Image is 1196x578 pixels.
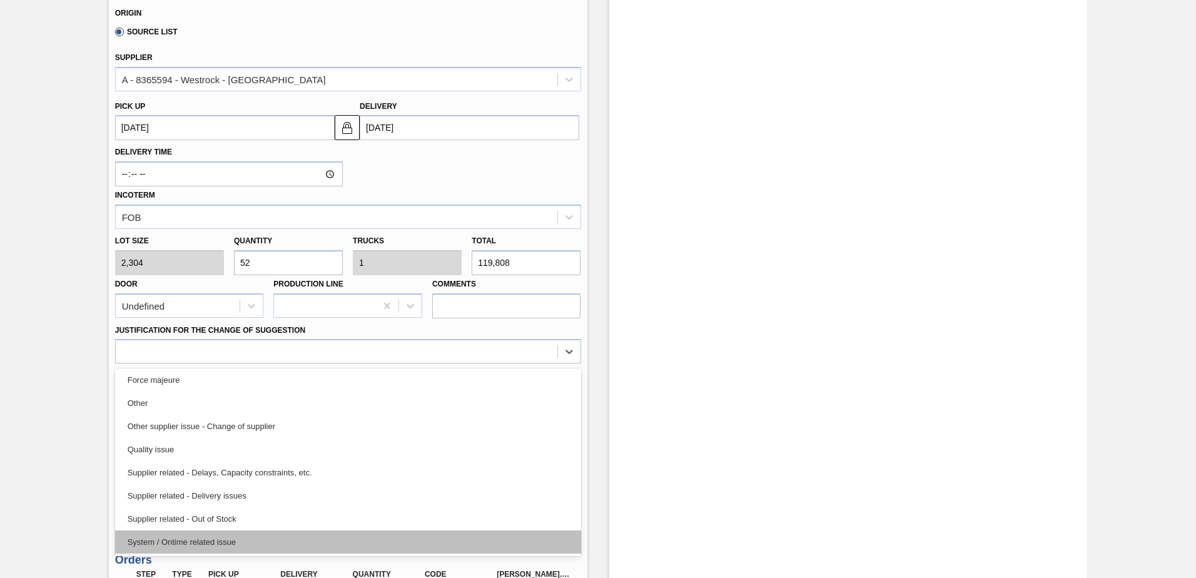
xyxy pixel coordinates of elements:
[115,415,581,438] div: Other supplier issue - Change of supplier
[115,507,581,530] div: Supplier related - Out of Stock
[115,368,581,392] div: Force majeure
[122,74,326,84] div: A - 8365594 - Westrock - [GEOGRAPHIC_DATA]
[115,28,178,36] label: Source List
[115,280,138,288] label: Door
[122,211,141,222] div: FOB
[273,280,343,288] label: Production Line
[432,275,581,293] label: Comments
[234,236,272,245] label: Quantity
[115,484,581,507] div: Supplier related - Delivery issues
[122,300,165,311] div: Undefined
[115,392,581,415] div: Other
[115,53,153,62] label: Supplier
[340,120,355,135] img: locked
[115,115,335,140] input: mm/dd/yyyy
[115,191,155,200] label: Incoterm
[115,461,581,484] div: Supplier related - Delays, Capacity constraints, etc.
[353,236,384,245] label: Trucks
[115,9,142,18] label: Origin
[360,102,397,111] label: Delivery
[115,102,146,111] label: Pick up
[115,554,581,567] h3: Orders
[115,326,305,335] label: Justification for the Change of Suggestion
[115,438,581,461] div: Quality issue
[115,232,224,250] label: Lot size
[335,115,360,140] button: locked
[115,143,343,161] label: Delivery Time
[360,115,579,140] input: mm/dd/yyyy
[115,530,581,554] div: System / Ontime related issue
[472,236,496,245] label: Total
[115,367,581,385] label: Observation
